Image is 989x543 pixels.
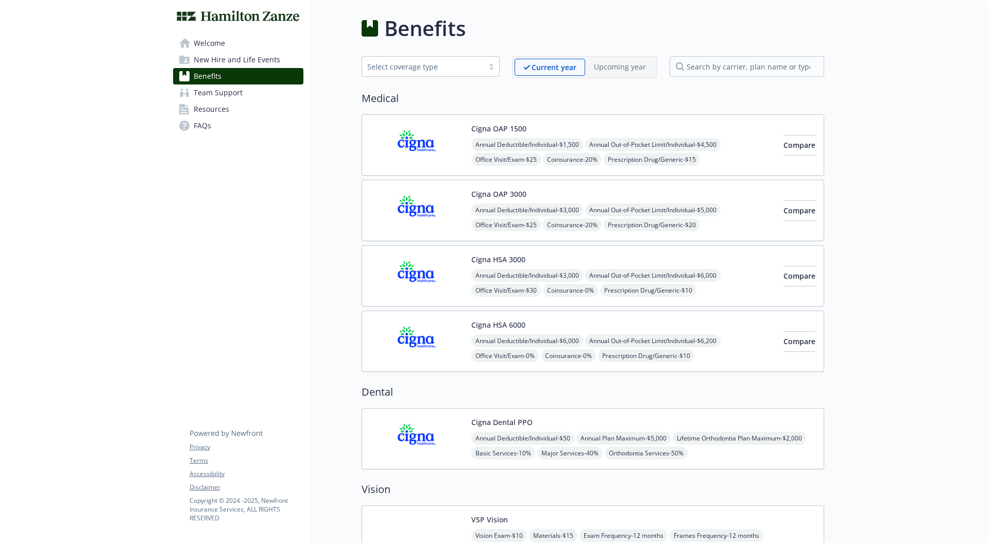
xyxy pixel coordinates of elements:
[576,432,671,445] span: Annual Plan Maximum - $5,000
[367,61,479,72] div: Select coverage type
[362,384,824,400] h2: Dental
[541,349,596,362] span: Coinsurance - 0%
[471,203,583,216] span: Annual Deductible/Individual - $3,000
[194,101,229,117] span: Resources
[783,271,815,281] span: Compare
[194,52,280,68] span: New Hire and Life Events
[173,68,303,84] a: Benefits
[370,123,463,167] img: CIGNA carrier logo
[173,52,303,68] a: New Hire and Life Events
[579,529,668,542] span: Exam Frequency - 12 months
[370,189,463,232] img: CIGNA carrier logo
[190,483,303,492] a: Disclaimer
[783,140,815,150] span: Compare
[585,138,721,151] span: Annual Out-of-Pocket Limit/Individual - $4,500
[600,284,696,297] span: Prescription Drug/Generic - $10
[532,62,576,73] p: Current year
[594,61,646,72] p: Upcoming year
[194,35,225,52] span: Welcome
[370,254,463,298] img: CIGNA carrier logo
[543,153,602,166] span: Coinsurance - 20%
[670,529,763,542] span: Frames Frequency - 12 months
[585,269,721,282] span: Annual Out-of-Pocket Limit/Individual - $6,000
[783,266,815,286] button: Compare
[471,269,583,282] span: Annual Deductible/Individual - $3,000
[529,529,577,542] span: Materials - $15
[471,529,527,542] span: Vision Exam - $10
[173,101,303,117] a: Resources
[370,417,463,461] img: CIGNA carrier logo
[190,469,303,479] a: Accessibility
[783,200,815,221] button: Compare
[190,456,303,465] a: Terms
[604,153,700,166] span: Prescription Drug/Generic - $15
[471,153,541,166] span: Office Visit/Exam - $25
[471,189,526,199] button: Cigna OAP 3000
[537,447,603,460] span: Major Services - 40%
[384,13,466,44] h1: Benefits
[605,447,688,460] span: Orthodontia Services - 50%
[173,117,303,134] a: FAQs
[190,443,303,452] a: Privacy
[783,331,815,352] button: Compare
[190,496,303,522] p: Copyright © 2024 - 2025 , Newfront Insurance Services, ALL RIGHTS RESERVED
[543,284,598,297] span: Coinsurance - 0%
[362,91,824,106] h2: Medical
[471,254,525,265] button: Cigna HSA 3000
[471,138,583,151] span: Annual Deductible/Individual - $1,500
[543,218,602,231] span: Coinsurance - 20%
[194,68,221,84] span: Benefits
[783,135,815,156] button: Compare
[471,447,535,460] span: Basic Services - 10%
[598,349,694,362] span: Prescription Drug/Generic - $10
[471,334,583,347] span: Annual Deductible/Individual - $6,000
[585,203,721,216] span: Annual Out-of-Pocket Limit/Individual - $5,000
[471,349,539,362] span: Office Visit/Exam - 0%
[673,432,806,445] span: Lifetime Orthodontia Plan Maximum - $2,000
[471,432,574,445] span: Annual Deductible/Individual - $50
[585,334,721,347] span: Annual Out-of-Pocket Limit/Individual - $6,200
[173,84,303,101] a: Team Support
[471,514,508,525] button: VSP Vision
[471,284,541,297] span: Office Visit/Exam - $30
[471,218,541,231] span: Office Visit/Exam - $25
[362,482,824,497] h2: Vision
[783,206,815,215] span: Compare
[585,59,655,76] span: Upcoming year
[471,123,526,134] button: Cigna OAP 1500
[173,35,303,52] a: Welcome
[604,218,700,231] span: Prescription Drug/Generic - $20
[370,319,463,363] img: CIGNA carrier logo
[670,56,824,77] input: search by carrier, plan name or type
[471,417,533,428] button: Cigna Dental PPO
[783,336,815,346] span: Compare
[471,319,525,330] button: Cigna HSA 6000
[194,117,211,134] span: FAQs
[194,84,243,101] span: Team Support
